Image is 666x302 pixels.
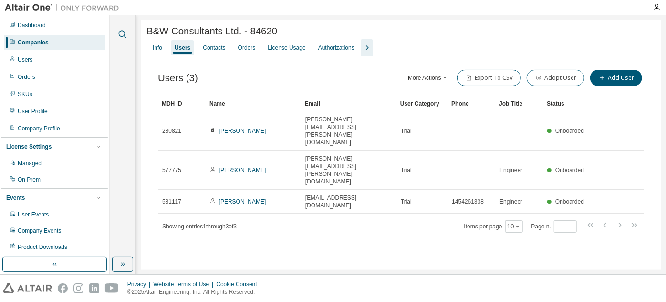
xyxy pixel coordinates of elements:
div: Dashboard [18,22,46,29]
span: [EMAIL_ADDRESS][DOMAIN_NAME] [305,194,392,209]
span: [PERSON_NAME][EMAIL_ADDRESS][PERSON_NAME][DOMAIN_NAME] [305,116,392,146]
button: Export To CSV [457,70,521,86]
div: Events [6,194,25,202]
div: SKUs [18,90,32,98]
div: Users [18,56,32,64]
button: 10 [508,223,520,230]
img: Altair One [5,3,124,12]
a: [PERSON_NAME] [219,128,266,134]
div: On Prem [18,176,41,183]
div: Company Profile [18,125,60,132]
div: Authorizations [318,44,354,52]
div: User Profile [18,108,48,115]
div: Job Title [499,96,539,111]
div: User Category [400,96,444,111]
img: instagram.svg [73,283,83,293]
span: 577775 [162,166,181,174]
button: More Actions [406,70,451,86]
span: B&W Consultants Ltd. - 84620 [146,26,277,37]
p: © 2025 Altair Engineering, Inc. All Rights Reserved. [127,288,263,296]
span: Showing entries 1 through 3 of 3 [162,223,237,230]
span: Trial [401,127,412,135]
span: 280821 [162,127,181,135]
img: facebook.svg [58,283,68,293]
span: Trial [401,166,412,174]
a: [PERSON_NAME] [219,167,266,173]
span: Onboarded [555,167,584,173]
div: Managed [18,160,42,167]
span: 1454261338 [452,198,484,205]
span: Page n. [531,220,577,233]
div: Orders [18,73,35,81]
div: MDH ID [162,96,202,111]
div: Phone [451,96,491,111]
div: Companies [18,39,49,46]
div: Status [547,96,587,111]
div: Orders [238,44,256,52]
span: Onboarded [555,198,584,205]
span: 581117 [162,198,181,205]
img: altair_logo.svg [3,283,52,293]
span: Users (3) [158,73,198,84]
div: User Events [18,211,49,218]
div: Contacts [203,44,225,52]
a: [PERSON_NAME] [219,198,266,205]
div: Company Events [18,227,61,235]
span: Items per page [464,220,523,233]
div: Info [153,44,162,52]
span: [PERSON_NAME][EMAIL_ADDRESS][PERSON_NAME][DOMAIN_NAME] [305,155,392,185]
span: Onboarded [555,128,584,134]
div: Cookie Consent [216,280,262,288]
div: License Usage [268,44,305,52]
div: Users [175,44,190,52]
span: Engineer [499,166,522,174]
button: Adopt User [527,70,584,86]
div: Product Downloads [18,243,67,251]
div: Website Terms of Use [153,280,216,288]
img: youtube.svg [105,283,119,293]
span: Engineer [499,198,522,205]
div: Email [305,96,393,111]
div: Privacy [127,280,153,288]
button: Add User [590,70,642,86]
span: Trial [401,198,412,205]
div: License Settings [6,143,52,151]
div: Name [209,96,297,111]
img: linkedin.svg [89,283,99,293]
